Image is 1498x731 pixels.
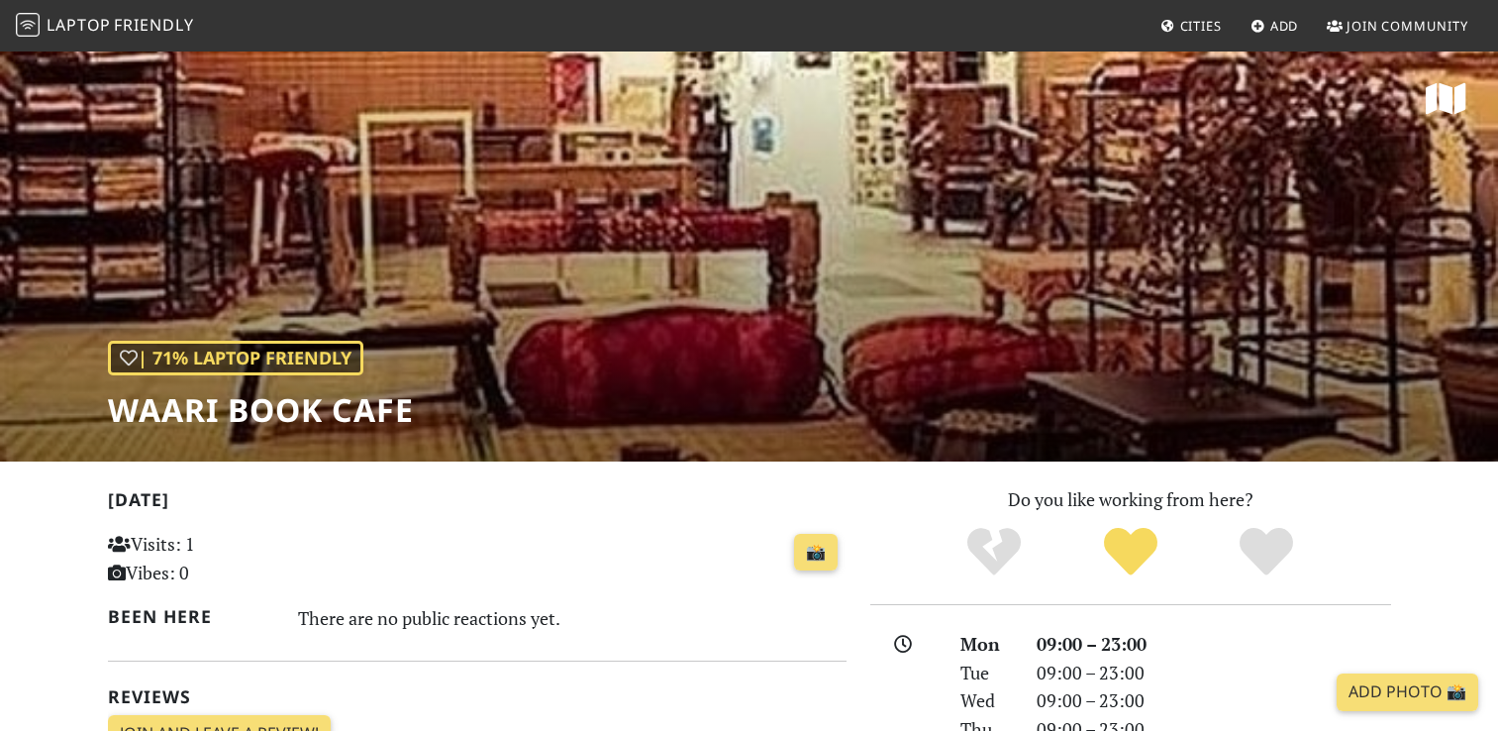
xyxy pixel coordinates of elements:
[1062,525,1199,579] div: Yes
[16,13,40,37] img: LaptopFriendly
[1243,8,1307,44] a: Add
[114,14,193,36] span: Friendly
[870,485,1391,514] p: Do you like working from here?
[108,686,847,707] h2: Reviews
[1198,525,1335,579] div: Definitely!
[1337,674,1478,711] a: Add Photo 📸
[108,341,363,375] div: | 71% Laptop Friendly
[794,534,838,572] a: 📸
[1347,17,1468,35] span: Join Community
[1025,630,1403,659] div: 09:00 – 23:00
[108,530,339,587] p: Visits: 1 Vibes: 0
[1025,659,1403,687] div: 09:00 – 23:00
[949,659,1024,687] div: Tue
[926,525,1062,579] div: No
[108,489,847,518] h2: [DATE]
[949,630,1024,659] div: Mon
[16,9,194,44] a: LaptopFriendly LaptopFriendly
[1152,8,1230,44] a: Cities
[949,686,1024,715] div: Wed
[1319,8,1476,44] a: Join Community
[1270,17,1299,35] span: Add
[47,14,111,36] span: Laptop
[1025,686,1403,715] div: 09:00 – 23:00
[108,606,275,627] h2: Been here
[108,391,414,429] h1: Waari Book Cafe
[1180,17,1222,35] span: Cities
[298,602,847,634] div: There are no public reactions yet.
